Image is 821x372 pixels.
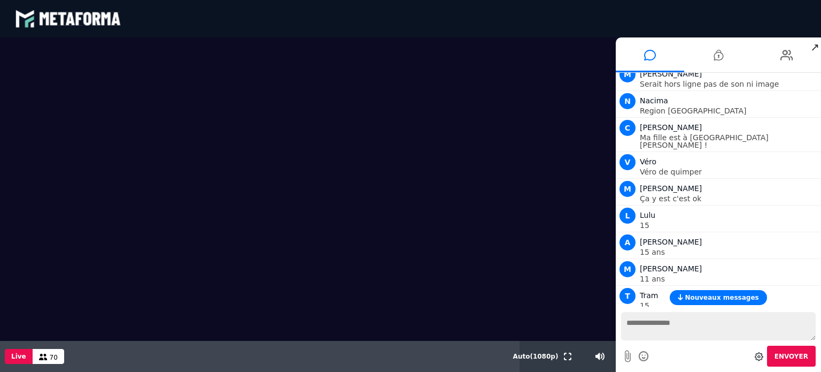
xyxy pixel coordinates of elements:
span: M [619,261,636,277]
span: [PERSON_NAME] [640,70,702,78]
p: Serait hors ligne pas de son ni image [640,80,818,88]
span: N [619,93,636,109]
p: 15 [640,302,818,309]
span: [PERSON_NAME] [640,264,702,273]
span: M [619,181,636,197]
span: Envoyer [774,353,808,360]
span: Véro [640,157,656,166]
span: L [619,208,636,224]
p: 11 ans [640,275,818,283]
span: Nouveaux messages [685,294,758,301]
span: A [619,234,636,250]
button: Envoyer [767,346,816,367]
span: M [619,66,636,82]
span: 70 [50,354,58,361]
span: C [619,120,636,136]
span: Lulu [640,211,655,219]
button: Auto(1080p) [511,341,561,372]
p: Véro de quimper [640,168,818,176]
span: V [619,154,636,170]
span: Auto ( 1080 p) [513,353,559,360]
span: ↗ [809,37,821,57]
span: [PERSON_NAME] [640,238,702,246]
span: [PERSON_NAME] [640,123,702,132]
span: Nacima [640,96,668,105]
p: Ça y est c'est ok [640,195,818,202]
button: Nouveaux messages [670,290,766,305]
p: Region [GEOGRAPHIC_DATA] [640,107,818,115]
span: [PERSON_NAME] [640,184,702,193]
p: Ma fille est à [GEOGRAPHIC_DATA][PERSON_NAME] ! [640,134,818,149]
button: Live [5,349,33,364]
p: 15 ans [640,248,818,256]
span: T [619,288,636,304]
p: 15 [640,222,818,229]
